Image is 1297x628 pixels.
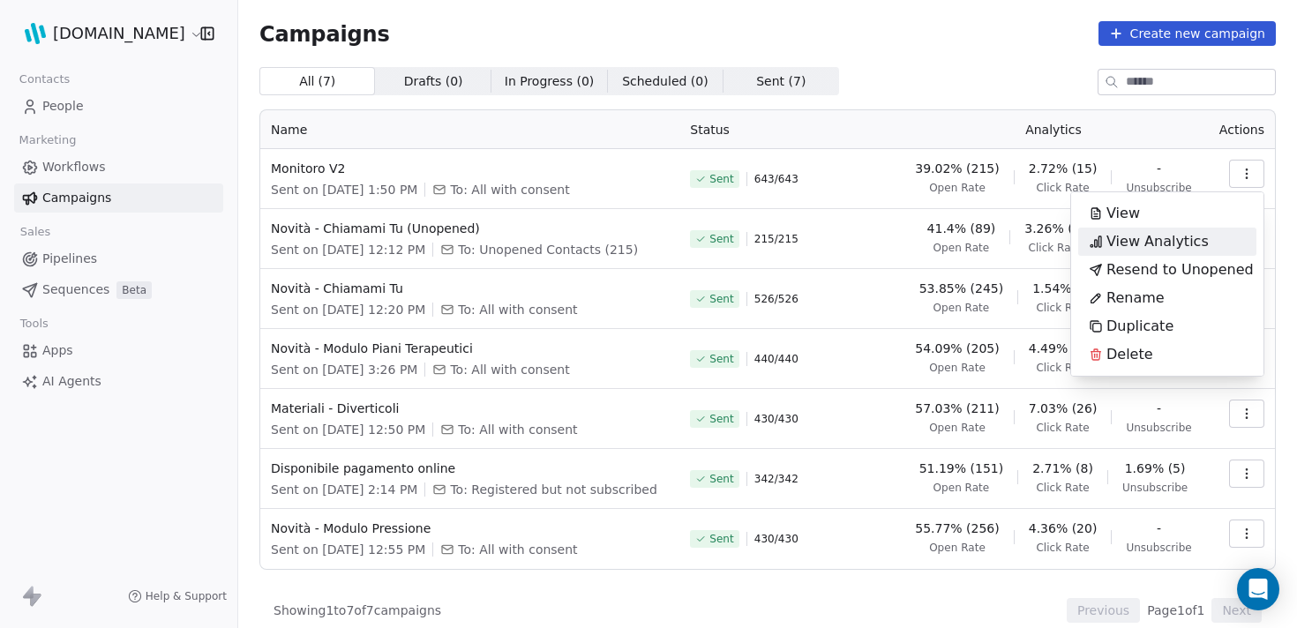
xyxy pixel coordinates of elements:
span: View Analytics [1106,231,1209,252]
span: View [1106,203,1140,224]
div: Suggestions [1078,199,1256,369]
span: Duplicate [1106,316,1173,337]
span: Resend to Unopened [1106,259,1254,280]
span: Delete [1106,344,1153,365]
span: Rename [1106,288,1165,309]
